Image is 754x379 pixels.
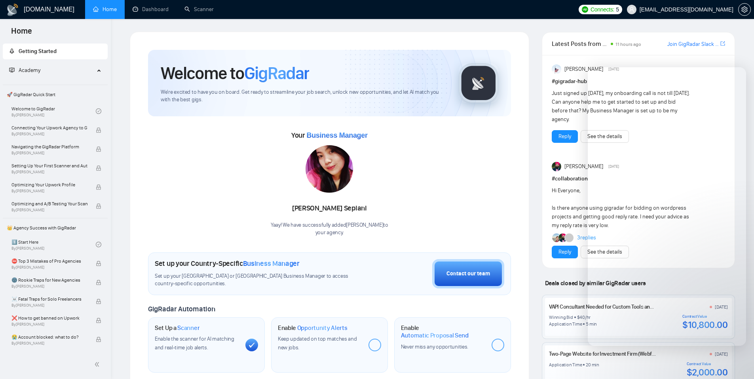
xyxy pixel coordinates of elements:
span: By [PERSON_NAME] [11,265,87,270]
iframe: Intercom live chat [588,67,746,346]
div: 20 min [586,362,599,368]
span: [PERSON_NAME] [564,65,603,74]
span: Optimizing Your Upwork Profile [11,181,87,189]
a: Join GigRadar Slack Community [667,40,719,49]
span: ⛔ Top 3 Mistakes of Pro Agencies [11,257,87,265]
span: Setting Up Your First Scanner and Auto-Bidder [11,162,87,170]
span: 😭 Account blocked: what to do? [11,333,87,341]
span: Academy [19,67,40,74]
div: Winning Bid [549,314,573,320]
h1: # collaboration [552,174,725,183]
h1: Set Up a [155,324,199,332]
a: dashboardDashboard [133,6,169,13]
span: double-left [94,360,102,368]
div: Application Time [549,321,582,327]
span: 11 hours ago [615,42,641,47]
button: See the details [581,246,629,258]
span: GigRadar Automation [148,305,215,313]
span: ❌ How to get banned on Upwork [11,314,87,322]
a: export [720,40,725,47]
span: lock [96,203,101,209]
img: 1708932398273-WhatsApp%20Image%202024-02-26%20at%2015.20.52.jpeg [306,145,353,193]
span: By [PERSON_NAME] [11,284,87,289]
span: Opportunity Alerts [297,324,348,332]
span: Connects: [591,5,614,14]
span: We're excited to have you on board. Get ready to streamline your job search, unlock new opportuni... [161,89,446,104]
div: Contract Value [687,362,728,366]
span: By [PERSON_NAME] [11,208,87,212]
span: setting [739,6,750,13]
span: By [PERSON_NAME] [11,132,87,136]
span: Never miss any opportunities. [401,343,468,350]
span: Latest Posts from the GigRadar Community [552,39,608,49]
div: $ [577,314,580,320]
span: Your [291,131,368,140]
img: Joaquin Arcardini [552,233,561,242]
img: Anisuzzaman Khan [552,64,561,74]
h1: Enable [401,324,485,339]
span: lock [96,280,101,285]
span: By [PERSON_NAME] [11,322,87,327]
div: 40 [579,314,585,320]
span: Business Manager [243,259,300,268]
button: Reply [552,130,578,143]
div: Application Time [549,362,582,368]
div: Contact our team [446,269,490,278]
span: GigRadar [244,63,309,84]
div: Hi Everyone, Is there anyone using gigradar for bidding on wordpress projects and getting good re... [552,186,691,230]
span: Optimizing and A/B Testing Your Scanner for Better Results [11,200,87,208]
div: [PERSON_NAME] Sepiani [271,202,388,215]
span: By [PERSON_NAME] [11,341,87,346]
span: 5 [616,5,619,14]
a: Two-Page Website for Investment Firm (Webflow/Squarespace, Phase 1 in 48 Hours) [549,351,739,357]
span: lock [96,318,101,323]
button: Reply [552,246,578,258]
span: lock [96,337,101,342]
span: Business Manager [306,131,367,139]
li: Getting Started [3,44,108,59]
button: setting [738,3,751,16]
span: By [PERSON_NAME] [11,170,87,174]
span: lock [96,165,101,171]
span: lock [96,184,101,190]
span: lock [96,127,101,133]
span: Deals closed by similar GigRadar users [542,276,649,290]
div: [DATE] [715,351,728,357]
a: See the details [587,248,622,256]
span: Keep updated on top matches and new jobs. [278,335,357,351]
a: homeHome [93,6,117,13]
span: check-circle [96,108,101,114]
h1: Enable [278,324,348,332]
span: By [PERSON_NAME] [11,151,87,155]
span: ☠️ Fatal Traps for Solo Freelancers [11,295,87,303]
span: lock [96,261,101,266]
span: [DATE] [608,66,619,73]
img: Attinder Singh [552,162,561,171]
button: Contact our team [432,259,504,288]
div: 5 min [586,321,597,327]
img: gigradar-logo.png [459,63,498,103]
span: lock [96,146,101,152]
a: 1️⃣ Start HereBy[PERSON_NAME] [11,236,96,253]
div: Just signed up [DATE], my onboarding call is not till [DATE]. Can anyone help me to get started t... [552,89,691,124]
h1: Welcome to [161,63,309,84]
span: 🌚 Rookie Traps for New Agencies [11,276,87,284]
span: user [629,7,634,12]
div: Yaay! We have successfully added [PERSON_NAME] to [271,222,388,237]
div: /hr [585,314,591,320]
a: VAPI Consultant Needed for Custom Tools and Prompt Engineering [549,303,699,310]
span: Navigating the GigRadar Platform [11,143,87,151]
h1: # gigradar-hub [552,77,725,86]
a: setting [738,6,751,13]
img: Attinder Singh [558,233,567,242]
span: Academy [9,67,40,74]
span: 🚀 GigRadar Quick Start [4,87,107,102]
button: See the details [581,130,629,143]
span: lock [96,299,101,304]
img: logo [6,4,19,16]
span: By [PERSON_NAME] [11,189,87,193]
span: fund-projection-screen [9,67,15,73]
span: rocket [9,48,15,54]
span: check-circle [96,242,101,247]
